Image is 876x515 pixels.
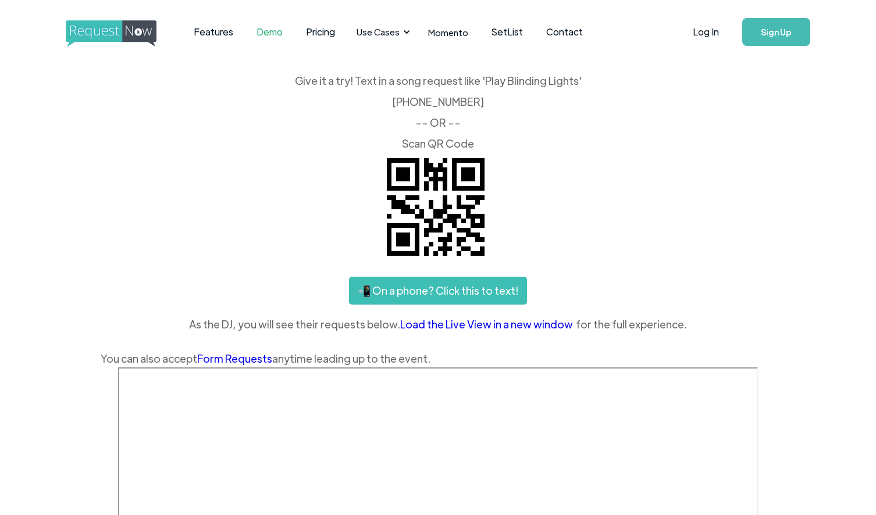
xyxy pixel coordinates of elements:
a: Momento [416,15,480,49]
a: Sign Up [742,18,810,46]
a: Load the Live View in a new window [400,316,576,333]
div: Use Cases [357,26,400,38]
a: Contact [535,14,594,50]
a: home [66,20,153,44]
div: Use Cases [350,14,414,50]
a: Log In [681,12,731,52]
img: requestnow logo [66,20,178,47]
a: SetList [480,14,535,50]
div: Give it a try! Text in a song request like 'Play Blinding Lights' ‍ [PHONE_NUMBER] -- OR -- ‍ Sca... [101,76,775,149]
a: Demo [245,14,294,50]
div: You can also accept anytime leading up to the event. [101,350,775,367]
div: As the DJ, you will see their requests below. for the full experience. [101,316,775,333]
a: Pricing [294,14,347,50]
a: 📲 On a phone? Click this to text! [349,277,527,305]
a: Form Requests [197,352,272,365]
iframe: LiveChat chat widget [713,478,876,515]
a: Features [182,14,245,50]
img: QR code [378,149,494,265]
